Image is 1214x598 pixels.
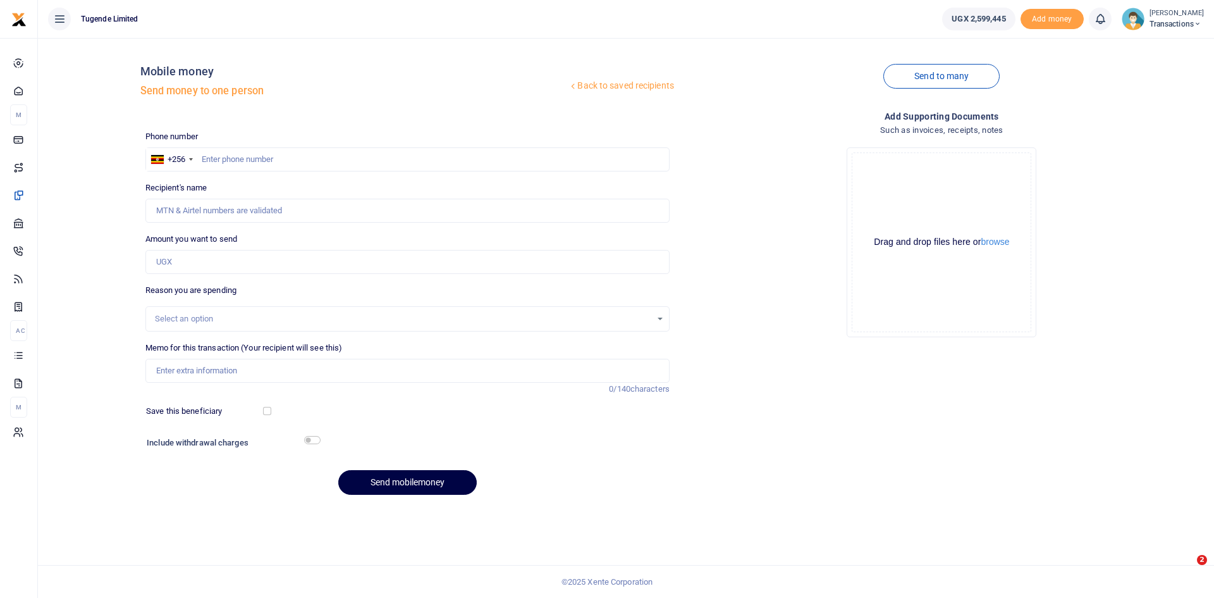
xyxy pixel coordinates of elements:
label: Phone number [145,130,198,143]
a: Add money [1021,13,1084,23]
label: Reason you are spending [145,284,236,297]
input: MTN & Airtel numbers are validated [145,199,670,223]
label: Amount you want to send [145,233,237,246]
small: [PERSON_NAME] [1150,8,1204,19]
a: Send to many [883,64,1000,89]
div: +256 [168,153,185,166]
span: 0/140 [609,384,630,394]
h4: Mobile money [140,65,568,78]
iframe: Intercom live chat [1171,555,1201,585]
li: Ac [10,320,27,341]
img: profile-user [1122,8,1144,30]
label: Recipient's name [145,182,207,194]
input: Enter phone number [145,147,670,171]
img: logo-small [11,12,27,27]
input: UGX [145,250,670,274]
label: Save this beneficiary [146,405,222,418]
span: Add money [1021,9,1084,30]
a: UGX 2,599,445 [942,8,1015,30]
span: 2 [1197,555,1207,565]
h4: Add supporting Documents [680,109,1204,123]
div: Uganda: +256 [146,148,197,171]
span: characters [630,384,670,394]
h5: Send money to one person [140,85,568,97]
a: logo-small logo-large logo-large [11,14,27,23]
a: Back to saved recipients [568,75,675,97]
li: M [10,397,27,418]
label: Memo for this transaction (Your recipient will see this) [145,342,343,354]
div: File Uploader [847,147,1036,337]
span: UGX 2,599,445 [952,13,1005,25]
input: Enter extra information [145,359,670,383]
h4: Such as invoices, receipts, notes [680,123,1204,137]
li: Toup your wallet [1021,9,1084,30]
button: browse [981,237,1009,246]
span: Tugende Limited [76,13,144,25]
h6: Include withdrawal charges [147,438,314,448]
div: Drag and drop files here or [852,236,1031,248]
div: Select an option [155,313,651,325]
a: profile-user [PERSON_NAME] Transactions [1122,8,1204,30]
li: M [10,104,27,125]
span: Transactions [1150,18,1204,30]
li: Wallet ballance [937,8,1020,30]
button: Send mobilemoney [338,470,477,495]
